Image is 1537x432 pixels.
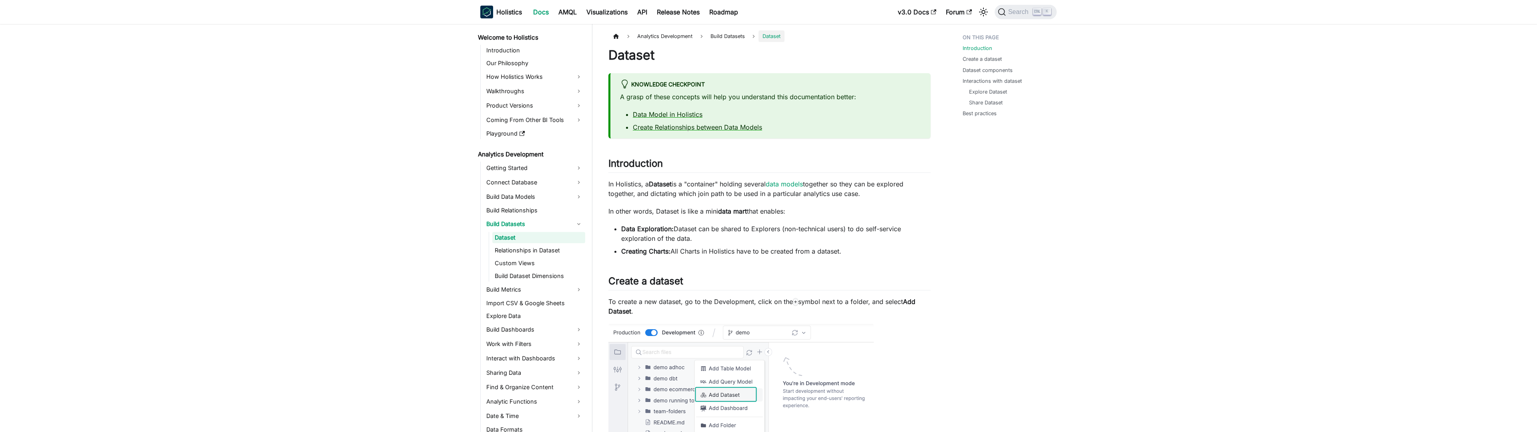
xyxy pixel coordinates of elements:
[484,114,585,126] a: Coming From Other BI Tools
[758,30,785,42] span: Dataset
[496,7,522,17] b: Holistics
[632,6,652,18] a: API
[484,298,585,309] a: Import CSV & Google Sheets
[480,6,522,18] a: HolisticsHolistics
[484,283,585,296] a: Build Metrics
[621,247,670,255] strong: Creating Charts:
[484,352,585,365] a: Interact with Dashboards
[484,190,585,203] a: Build Data Models
[941,6,977,18] a: Forum
[472,24,592,432] nav: Docs sidebar
[620,80,921,90] div: Knowledge Checkpoint
[608,30,624,42] a: Home page
[621,246,931,256] li: All Charts in Holistics have to be created from a dataset.
[621,225,674,233] strong: Data Exploration:
[706,30,749,42] span: Build Datasets
[484,70,585,83] a: How Holistics Works
[484,45,585,56] a: Introduction
[633,123,762,131] a: Create Relationships between Data Models
[484,128,585,139] a: Playground
[608,179,931,198] p: In Holistics, a is a "container" holding several together so they can be explored together, and d...
[963,66,1013,74] a: Dataset components
[1043,8,1051,15] kbd: K
[608,30,931,42] nav: Breadcrumbs
[649,180,672,188] strong: Dataset
[484,338,585,350] a: Work with Filters
[484,99,585,112] a: Product Versions
[492,270,585,282] a: Build Dataset Dimensions
[704,6,743,18] a: Roadmap
[608,297,931,316] p: To create a new dataset, go to the Development, click on the symbol next to a folder, and select .
[608,206,931,216] p: In other words, Dataset is like a mini that enables:
[718,207,747,215] strong: data mart
[484,85,585,98] a: Walkthroughs
[620,92,921,102] p: A grasp of these concepts will help you understand this documentation better:
[484,410,585,422] a: Date & Time
[608,275,931,290] h2: Create a dataset
[484,366,585,379] a: Sharing Data
[484,323,585,336] a: Build Dashboards
[995,5,1057,19] button: Search (Ctrl+K)
[977,6,990,18] button: Switch between dark and light mode (currently light mode)
[1006,8,1033,16] span: Search
[480,6,493,18] img: Holistics
[528,6,554,18] a: Docs
[476,32,585,43] a: Welcome to Holistics
[492,232,585,243] a: Dataset
[484,395,585,408] a: Analytic Functions
[554,6,582,18] a: AMQL
[484,381,585,394] a: Find & Organize Content
[476,149,585,160] a: Analytics Development
[484,162,585,174] a: Getting Started
[969,99,1003,106] a: Share Dataset
[582,6,632,18] a: Visualizations
[492,245,585,256] a: Relationships in Dataset
[633,110,702,118] a: Data Model in Holistics
[633,30,696,42] span: Analytics Development
[608,47,931,63] h1: Dataset
[963,55,1002,63] a: Create a dataset
[484,310,585,322] a: Explore Data
[484,218,585,230] a: Build Datasets
[484,205,585,216] a: Build Relationships
[766,180,803,188] a: data models
[652,6,704,18] a: Release Notes
[969,88,1007,96] a: Explore Dataset
[484,176,585,189] a: Connect Database
[963,77,1022,85] a: Interactions with dataset
[484,58,585,69] a: Our Philosophy
[893,6,941,18] a: v3.0 Docs
[621,224,931,243] li: Dataset can be shared to Explorers (non-technical users) to do self-service exploration of the data.
[963,110,997,117] a: Best practices
[963,44,992,52] a: Introduction
[492,258,585,269] a: Custom Views
[793,298,798,306] code: +
[608,158,931,173] h2: Introduction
